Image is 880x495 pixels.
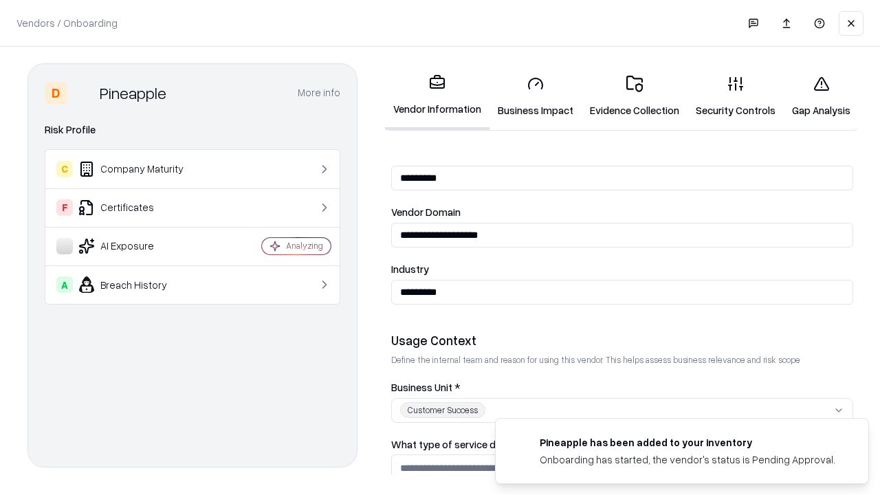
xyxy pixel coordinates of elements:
div: Analyzing [286,240,323,252]
div: AI Exposure [56,238,221,254]
div: D [45,82,67,104]
div: Certificates [56,199,221,216]
div: C [56,161,73,177]
div: Risk Profile [45,122,340,138]
a: Vendor Information [385,63,489,130]
a: Security Controls [687,65,784,129]
a: Gap Analysis [784,65,859,129]
div: Usage Context [391,332,853,349]
p: Define the internal team and reason for using this vendor. This helps assess business relevance a... [391,354,853,366]
div: Pineapple has been added to your inventory [540,435,835,450]
label: What type of service does the vendor provide? * [391,439,853,450]
label: Business Unit * [391,382,853,393]
img: Pineapple [72,82,94,104]
button: Customer Success [391,398,853,423]
label: Industry [391,264,853,274]
div: F [56,199,73,216]
div: Company Maturity [56,161,221,177]
div: Onboarding has started, the vendor's status is Pending Approval. [540,452,835,467]
div: Pineapple [100,82,166,104]
button: More info [298,80,340,105]
a: Evidence Collection [582,65,687,129]
div: A [56,276,73,293]
div: Customer Success [400,402,485,418]
p: Vendors / Onboarding [16,16,118,30]
img: pineappleenergy.com [512,435,529,452]
a: Business Impact [489,65,582,129]
label: Vendor Domain [391,207,853,217]
div: Breach History [56,276,221,293]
